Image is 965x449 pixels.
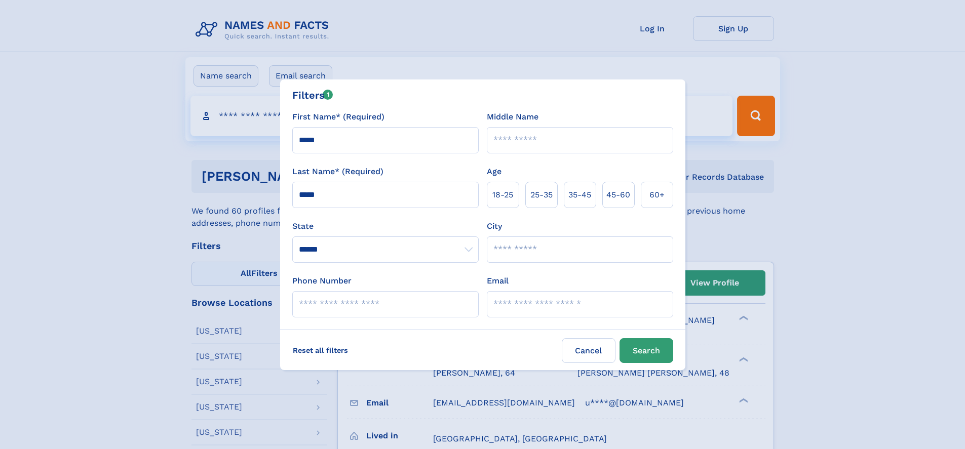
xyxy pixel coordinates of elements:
[492,189,513,201] span: 18‑25
[487,166,501,178] label: Age
[620,338,673,363] button: Search
[292,275,352,287] label: Phone Number
[606,189,630,201] span: 45‑60
[487,220,502,232] label: City
[649,189,665,201] span: 60+
[286,338,355,362] label: Reset all filters
[292,220,479,232] label: State
[568,189,591,201] span: 35‑45
[292,166,383,178] label: Last Name* (Required)
[487,275,509,287] label: Email
[487,111,538,123] label: Middle Name
[292,111,384,123] label: First Name* (Required)
[292,88,333,103] div: Filters
[562,338,615,363] label: Cancel
[530,189,553,201] span: 25‑35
